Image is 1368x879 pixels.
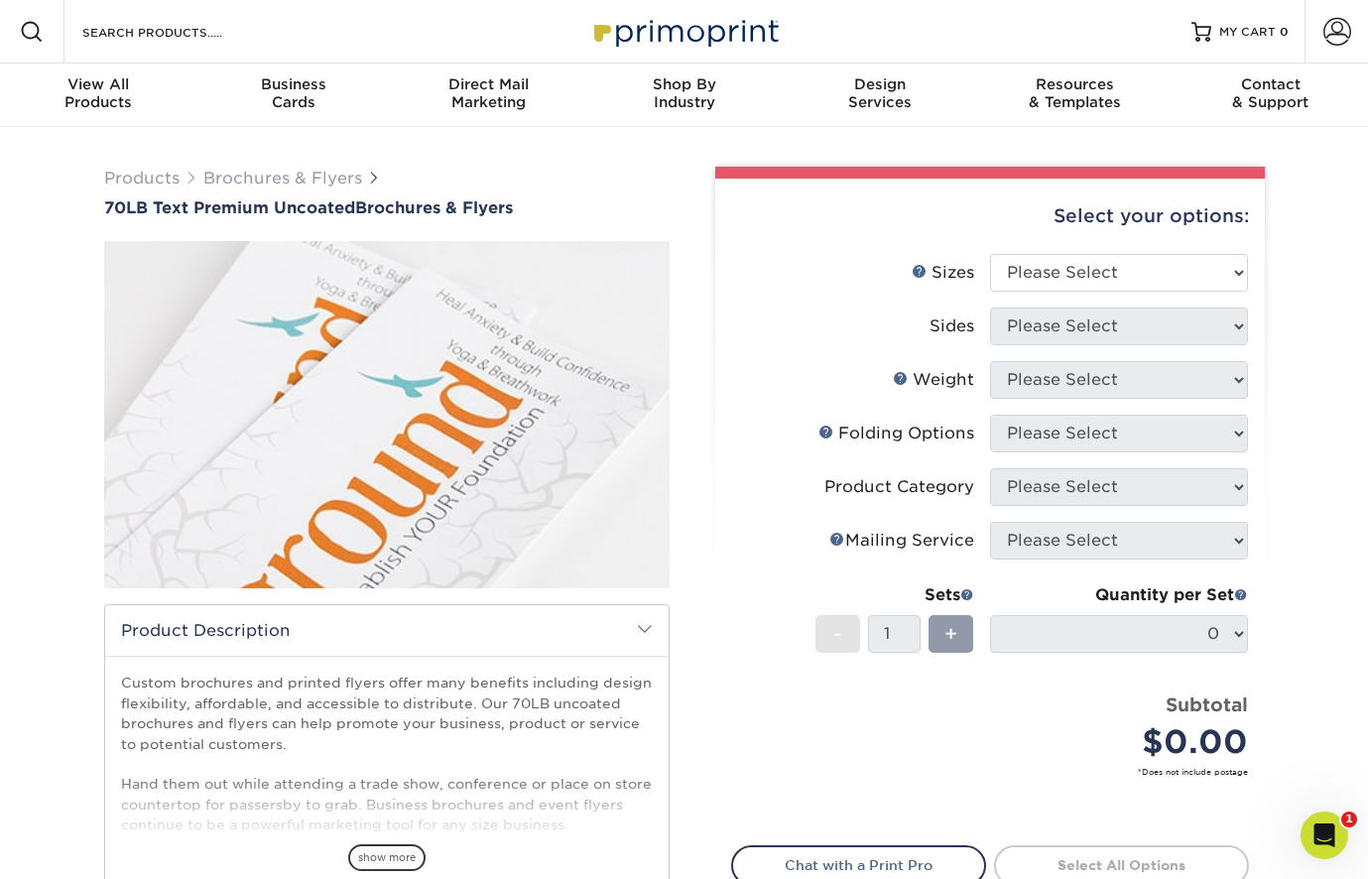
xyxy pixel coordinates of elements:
[104,198,670,217] h1: Brochures & Flyers
[1173,75,1368,93] span: Contact
[782,75,977,111] div: Services
[818,422,974,445] div: Folding Options
[815,583,974,607] div: Sets
[833,619,842,649] span: -
[80,20,274,44] input: SEARCH PRODUCTS.....
[1005,718,1248,766] div: $0.00
[1173,75,1368,111] div: & Support
[1173,63,1368,127] a: Contact& Support
[977,75,1173,111] div: & Templates
[195,63,391,127] a: BusinessCards
[586,75,782,93] span: Shop By
[586,75,782,111] div: Industry
[1219,24,1276,41] span: MY CART
[105,605,669,656] h2: Product Description
[930,314,974,338] div: Sides
[944,619,957,649] span: +
[747,766,1248,778] small: *Does not include postage
[912,261,974,285] div: Sizes
[104,169,180,188] a: Products
[391,75,586,93] span: Direct Mail
[990,583,1248,607] div: Quantity per Set
[977,63,1173,127] a: Resources& Templates
[195,75,391,93] span: Business
[782,63,977,127] a: DesignServices
[195,75,391,111] div: Cards
[586,63,782,127] a: Shop ByIndustry
[1341,812,1357,827] span: 1
[893,368,974,392] div: Weight
[977,75,1173,93] span: Resources
[585,10,784,53] img: Primoprint
[104,219,670,610] img: 70LB Text<br/>Premium Uncoated 01
[391,63,586,127] a: Direct MailMarketing
[829,529,974,553] div: Mailing Service
[731,179,1249,254] div: Select your options:
[391,75,586,111] div: Marketing
[824,475,974,499] div: Product Category
[104,198,670,217] a: 70LB Text Premium UncoatedBrochures & Flyers
[203,169,362,188] a: Brochures & Flyers
[1166,693,1248,715] strong: Subtotal
[1301,812,1348,859] iframe: Intercom live chat
[104,198,355,217] span: 70LB Text Premium Uncoated
[1280,25,1289,39] span: 0
[782,75,977,93] span: Design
